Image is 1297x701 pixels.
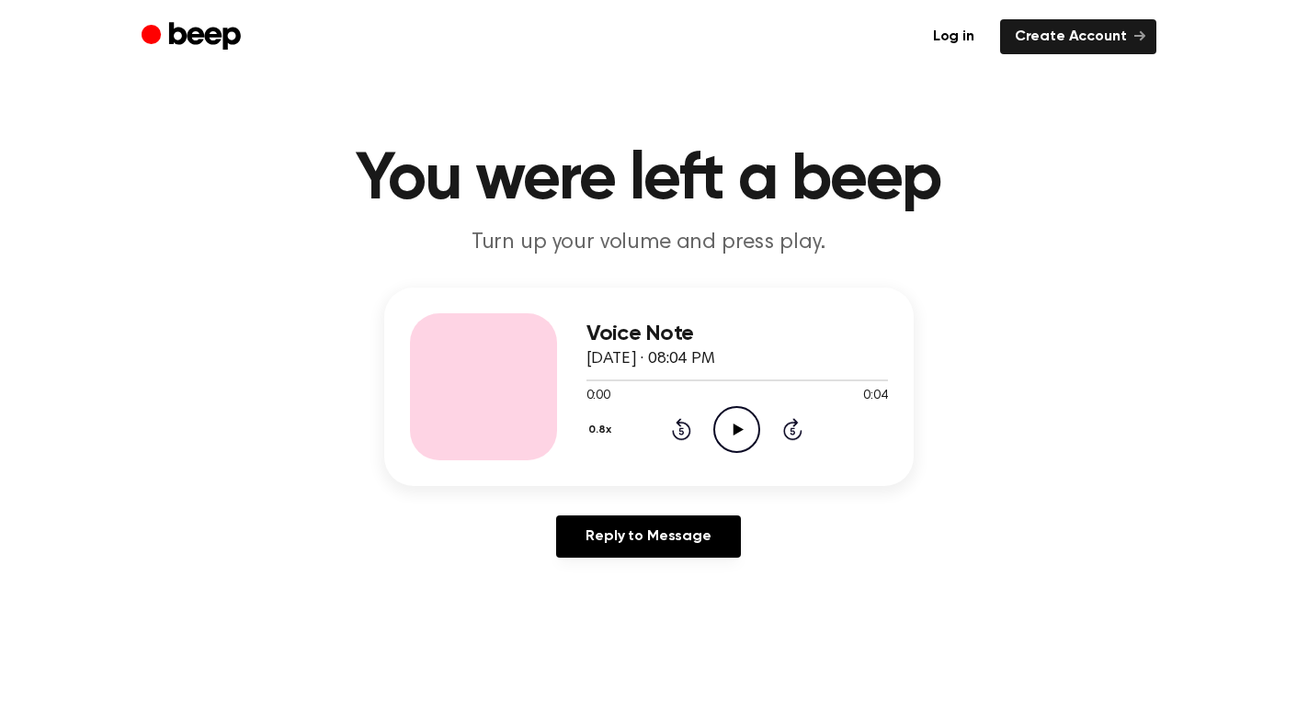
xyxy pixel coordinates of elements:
h1: You were left a beep [178,147,1120,213]
button: 0.8x [586,414,619,446]
h3: Voice Note [586,322,888,346]
a: Beep [142,19,245,55]
span: 0:00 [586,387,610,406]
a: Reply to Message [556,515,740,558]
a: Log in [918,19,989,54]
span: [DATE] · 08:04 PM [586,351,715,367]
a: Create Account [1000,19,1156,54]
span: 0:04 [863,387,887,406]
p: Turn up your volume and press play. [296,228,1002,258]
